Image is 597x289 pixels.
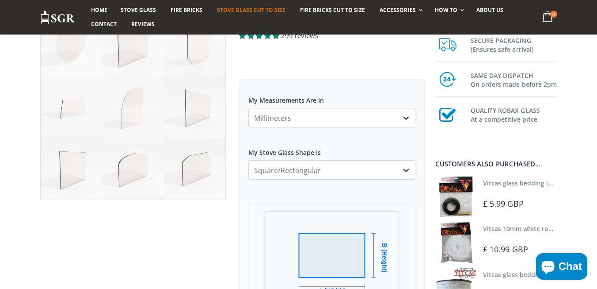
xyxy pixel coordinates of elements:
label: My Stove Glass Shape Is [248,141,415,157]
a: Reviews [125,17,161,31]
span: £ 5.99 GBP [483,198,524,209]
span: Contact [91,20,117,28]
span: Accessories [380,6,415,14]
h3: SECURE PACKAGING (Ensures safe arrival) [471,35,557,54]
a: About us [470,3,510,17]
a: Stove Glass Cut To Size [210,3,292,17]
img: Vitcas white rope, glue and gloves kit 10mm [435,222,476,263]
span: Fire Bricks [171,6,202,14]
a: 0 [539,9,557,26]
span: £ 10.99 GBP [483,244,528,254]
div: Customers also purchased... [435,161,557,167]
span: Reviews [131,20,155,28]
a: Accessories [373,3,426,17]
span: 0 [550,11,557,18]
a: Fire Bricks Cut To Size [293,3,372,17]
img: Stove Glass Replacement [40,10,76,25]
a: Fire Bricks [164,3,209,17]
h3: SAME DAY DISPATCH On orders made before 2pm [471,69,557,89]
a: Contact [84,17,123,31]
span: How To [435,6,457,14]
a: How To [428,3,468,17]
img: stove_glass_made_to_measure_800x_crop_center.jpg [41,15,225,200]
label: My Measurements Are In [248,89,415,104]
span: Stove Glass [121,6,156,14]
a: Home [84,3,114,17]
span: About us [476,6,503,14]
span: Stove Glass Cut To Size [217,6,285,14]
img: Vitcas stove glass bedding in tape [435,176,476,217]
span: 4.94 stars [239,31,281,40]
h3: QUALITY ROBAX GLASS At a competitive price [471,104,557,124]
span: Fire Bricks Cut To Size [300,6,365,14]
inbox-online-store-chat: Shopify online store chat [533,253,590,282]
span: Home [91,6,107,14]
span: 299 reviews [281,31,318,40]
a: Stove Glass [114,3,163,17]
